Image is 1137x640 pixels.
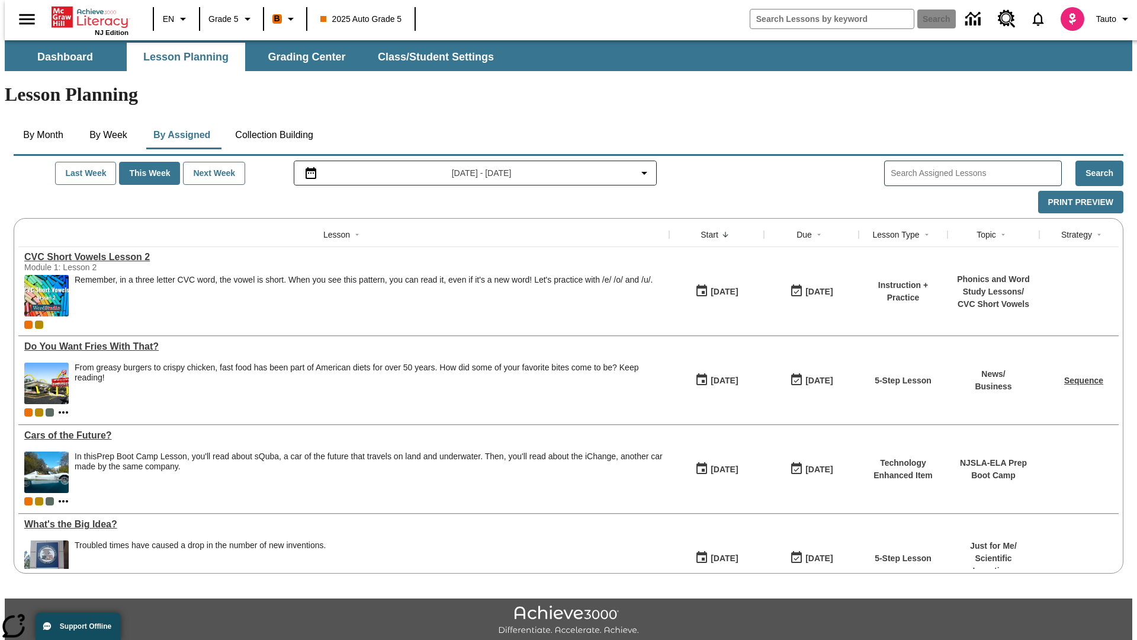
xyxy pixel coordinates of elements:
[953,540,1033,552] p: Just for Me /
[1064,376,1103,385] a: Sequence
[786,458,837,481] button: 08/01/26: Last day the lesson can be accessed
[958,3,991,36] a: Data Center
[35,408,43,417] div: New 2025 class
[24,519,663,530] a: What's the Big Idea?, Lessons
[60,622,111,631] span: Support Offline
[204,8,259,30] button: Grade: Grade 5, Select a grade
[14,121,73,149] button: By Month
[812,228,826,242] button: Sort
[75,540,326,582] div: Troubled times have caused a drop in the number of new inventions.
[875,375,932,387] p: 5-Step Lesson
[24,497,33,505] div: Current Class
[37,50,93,64] span: Dashboard
[75,275,653,285] p: Remember, in a three letter CVC word, the vowel is short. When you see this pattern, you can read...
[274,11,280,26] span: B
[1061,229,1092,241] div: Strategy
[872,229,919,241] div: Lesson Type
[24,540,69,582] img: A large sign near a building says U.S. Patent and Trademark Office. A troubled economy can make i...
[127,43,245,71] button: Lesson Planning
[75,275,653,316] div: Remember, in a three letter CVC word, the vowel is short. When you see this pattern, you can read...
[796,229,812,241] div: Due
[977,229,996,241] div: Topic
[24,519,663,530] div: What's the Big Idea?
[691,369,742,392] button: 09/29/25: First time the lesson was available
[46,408,54,417] div: OL 2025 Auto Grade 6
[320,13,402,25] span: 2025 Auto Grade 5
[24,321,33,329] div: Current Class
[691,458,742,481] button: 09/29/25: First time the lesson was available
[9,2,44,37] button: Open side menu
[268,50,345,64] span: Grading Center
[1054,4,1091,34] button: Select a new avatar
[158,8,195,30] button: Language: EN, Select a language
[5,40,1132,71] div: SubNavbar
[891,165,1061,182] input: Search Assigned Lessons
[711,462,738,477] div: [DATE]
[975,368,1011,380] p: News /
[36,613,121,640] button: Support Offline
[24,430,663,441] a: Cars of the Future? , Lessons
[1061,7,1084,31] img: avatar image
[52,5,129,29] a: Home
[5,84,1132,105] h1: Lesson Planning
[35,321,43,329] div: New 2025 class
[1038,191,1123,214] button: Print Preview
[953,298,1033,311] p: CVC Short Vowels
[299,166,652,180] button: Select the date range menu item
[452,167,512,180] span: [DATE] - [DATE]
[786,547,837,569] button: 04/13/26: Last day the lesson can be accessed
[750,9,914,28] input: search field
[805,462,833,477] div: [DATE]
[975,380,1011,393] p: Business
[953,457,1033,482] p: NJSLA-ELA Prep Boot Camp
[144,121,220,149] button: By Assigned
[786,369,837,392] button: 09/29/25: Last day the lesson can be accessed
[1091,8,1137,30] button: Profile/Settings
[865,457,942,482] p: Technology Enhanced Item
[226,121,323,149] button: Collection Building
[56,494,70,508] button: Show more classes
[24,430,663,441] div: Cars of the Future?
[268,8,303,30] button: Boost Class color is orange. Change class color
[79,121,138,149] button: By Week
[24,252,663,263] a: CVC Short Vowels Lesson 2, Lessons
[711,373,738,388] div: [DATE]
[75,452,663,471] testabrev: Prep Boot Camp Lesson, you'll read about sQuba, a car of the future that travels on land and unde...
[75,363,663,404] div: From greasy burgers to crispy chicken, fast food has been part of American diets for over 50 year...
[183,162,245,185] button: Next Week
[953,552,1033,577] p: Scientific Inventions
[691,280,742,303] button: 10/03/25: First time the lesson was available
[498,606,639,636] img: Achieve3000 Differentiate Accelerate Achieve
[865,279,942,304] p: Instruction + Practice
[208,13,239,25] span: Grade 5
[786,280,837,303] button: 10/03/25: Last day the lesson can be accessed
[920,228,934,242] button: Sort
[35,497,43,505] div: New 2025 class
[75,452,663,493] div: In this Prep Boot Camp Lesson, you'll read about sQuba, a car of the future that travels on land ...
[711,551,738,566] div: [DATE]
[953,273,1033,298] p: Phonics and Word Study Lessons /
[248,43,366,71] button: Grading Center
[991,3,1023,35] a: Resource Center, Will open in new tab
[24,341,663,352] a: Do You Want Fries With That?, Lessons
[75,452,663,472] div: In this
[24,452,69,493] img: High-tech automobile treading water.
[75,540,326,551] div: Troubled times have caused a drop in the number of new inventions.
[875,552,932,565] p: 5-Step Lesson
[691,547,742,569] button: 04/07/25: First time the lesson was available
[718,228,733,242] button: Sort
[24,252,663,263] div: CVC Short Vowels Lesson 2
[805,551,833,566] div: [DATE]
[24,263,202,272] div: Module 1: Lesson 2
[24,408,33,417] div: Current Class
[368,43,503,71] button: Class/Student Settings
